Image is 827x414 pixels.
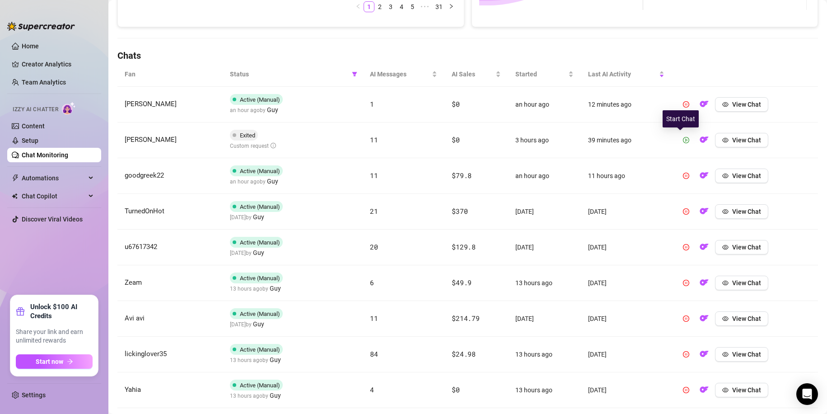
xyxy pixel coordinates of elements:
[444,62,508,87] th: AI Sales
[22,42,39,50] a: Home
[125,350,167,358] span: lickinglover35
[697,240,711,254] button: OF
[370,349,378,358] span: 84
[508,122,581,158] td: 3 hours ago
[508,158,581,194] td: an hour ago
[581,194,672,230] td: [DATE]
[732,208,761,215] span: View Chat
[508,62,581,87] th: Started
[722,387,729,393] span: eye
[117,62,223,87] th: Fan
[683,387,689,393] span: pause-circle
[715,311,768,326] button: View Chat
[12,174,19,182] span: thunderbolt
[697,281,711,288] a: OF
[796,383,818,405] div: Open Intercom Messenger
[7,22,75,31] img: logo-BBDzfeDw.svg
[683,244,689,250] span: pause-circle
[715,347,768,362] button: View Chat
[452,385,459,394] span: $0
[22,189,86,203] span: Chat Copilot
[385,1,396,12] li: 3
[125,243,157,251] span: u67617342
[722,315,729,322] span: eye
[375,2,385,12] a: 2
[370,242,378,251] span: 20
[370,171,378,180] span: 11
[370,135,378,144] span: 11
[515,69,566,79] span: Started
[432,1,446,12] li: 31
[715,169,768,183] button: View Chat
[12,193,18,199] img: Chat Copilot
[452,171,472,180] span: $79.8
[253,248,264,258] span: Guy
[230,286,281,292] span: 13 hours ago by
[240,203,280,210] span: Active (Manual)
[125,100,177,108] span: [PERSON_NAME]
[230,143,276,149] span: Custom request
[683,351,689,358] span: pause-circle
[270,390,281,400] span: Guy
[697,97,711,112] button: OF
[683,315,689,322] span: pause-circle
[22,57,94,71] a: Creator Analytics
[697,174,711,181] a: OF
[508,194,581,230] td: [DATE]
[449,4,454,9] span: right
[230,214,264,221] span: [DATE] by
[452,99,459,108] span: $0
[700,314,709,323] img: OF
[67,358,73,365] span: arrow-right
[125,314,145,322] span: Avi avi
[418,1,432,12] li: Next 5 Pages
[370,278,374,287] span: 6
[370,69,430,79] span: AI Messages
[16,354,93,369] button: Start nowarrow-right
[697,210,711,217] a: OF
[581,62,672,87] th: Last AI Activity
[508,301,581,337] td: [DATE]
[722,280,729,286] span: eye
[418,1,432,12] span: •••
[581,87,672,122] td: 12 minutes ago
[452,314,479,323] span: $214.79
[683,173,689,179] span: pause-circle
[267,105,278,115] span: Guy
[700,385,709,394] img: OF
[230,107,278,113] span: an hour ago by
[581,122,672,158] td: 39 minutes ago
[22,171,86,185] span: Automations
[732,244,761,251] span: View Chat
[697,311,711,326] button: OF
[697,388,711,395] a: OF
[700,207,709,216] img: OF
[125,171,164,179] span: goodgreek22
[364,1,374,12] li: 1
[722,173,729,179] span: eye
[230,250,264,256] span: [DATE] by
[581,230,672,265] td: [DATE]
[267,176,278,186] span: Guy
[353,1,364,12] li: Previous Page
[508,87,581,122] td: an hour ago
[581,265,672,301] td: [DATE]
[22,122,45,130] a: Content
[125,278,142,287] span: Zeam
[697,138,711,146] a: OF
[355,4,361,9] span: left
[732,386,761,394] span: View Chat
[230,179,278,185] span: an hour ago by
[508,337,581,372] td: 13 hours ago
[722,101,729,108] span: eye
[715,97,768,112] button: View Chat
[433,2,445,12] a: 31
[13,105,58,114] span: Izzy AI Chatter
[125,207,164,215] span: TurnedOnHot
[22,137,38,144] a: Setup
[240,346,280,353] span: Active (Manual)
[683,137,689,143] span: play-circle
[715,204,768,219] button: View Chat
[452,242,475,251] span: $129.8
[240,132,255,139] span: Exited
